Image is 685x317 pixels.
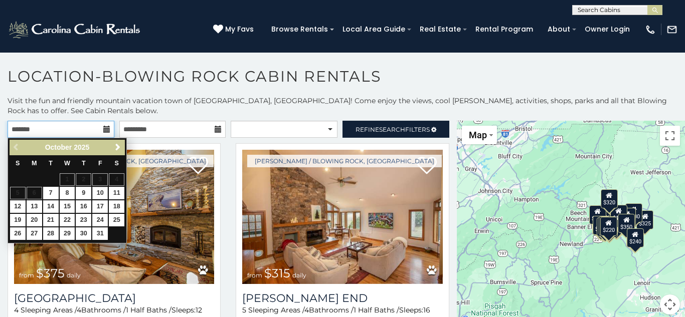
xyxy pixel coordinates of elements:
span: from [247,271,262,279]
a: 18 [109,200,124,213]
div: $320 [601,189,618,208]
a: 17 [92,200,108,213]
span: 12 [196,305,202,314]
a: 28 [43,227,59,240]
a: Next [111,141,124,154]
div: $345 [601,218,618,237]
a: 11 [109,187,124,199]
span: daily [292,271,306,279]
a: About [543,22,575,37]
div: $226 [619,208,636,227]
div: $150 [610,204,627,223]
span: 4 [77,305,81,314]
span: from [19,271,34,279]
a: 7 [43,187,59,199]
span: Sunday [16,160,20,167]
a: 15 [60,200,75,213]
span: Refine Filters [356,126,430,133]
span: $375 [36,266,65,280]
a: 12 [10,200,26,213]
span: Wednesday [64,160,70,167]
a: [PERSON_NAME] End [242,291,442,305]
span: 2025 [74,143,89,151]
a: 31 [92,227,108,240]
a: RefineSearchFilters [342,121,449,138]
a: 22 [60,214,75,226]
a: [GEOGRAPHIC_DATA] [14,291,214,305]
h3: Mountain Song Lodge [14,291,214,305]
span: My Favs [225,24,254,35]
div: $220 [600,216,617,235]
a: Owner Login [580,22,635,37]
img: mail-regular-white.png [666,24,677,35]
h3: Moss End [242,291,442,305]
span: 1 Half Baths / [126,305,172,314]
a: [PERSON_NAME] / Blowing Rock, [GEOGRAPHIC_DATA] [247,155,442,167]
span: Tuesday [49,160,53,167]
img: White-1-2.png [8,20,143,40]
a: 29 [60,227,75,240]
a: 14 [43,200,59,213]
span: Friday [98,160,102,167]
a: 24 [92,214,108,226]
img: Moss End [242,150,442,284]
a: Local Area Guide [337,22,410,37]
a: Browse Rentals [266,22,333,37]
button: Toggle fullscreen view [660,126,680,146]
a: 13 [27,200,42,213]
a: Moss End from $315 daily [242,150,442,284]
a: Real Estate [415,22,466,37]
a: 20 [27,214,42,226]
a: My Favs [213,24,256,35]
img: phone-regular-white.png [645,24,656,35]
a: 10 [92,187,108,199]
span: $315 [264,266,290,280]
span: 5 [242,305,246,314]
a: 27 [27,227,42,240]
div: $355 [597,217,614,236]
button: Change map style [462,126,497,144]
div: $930 [625,203,642,222]
div: $410 [593,215,610,234]
div: $165 [599,216,616,235]
a: 26 [10,227,26,240]
a: 16 [76,200,91,213]
div: $240 [627,228,644,247]
a: 19 [10,214,26,226]
span: daily [67,271,81,279]
a: 30 [76,227,91,240]
a: Rental Program [470,22,538,37]
span: Search [379,126,405,133]
span: 1 Half Baths / [354,305,399,314]
div: $325 [637,210,654,229]
span: Next [114,143,122,151]
div: $350 [618,214,635,233]
a: 23 [76,214,91,226]
span: Map [469,130,487,140]
div: $400 [589,205,606,224]
span: October [45,143,72,151]
span: Saturday [115,160,119,167]
span: 4 [304,305,309,314]
button: Map camera controls [660,294,680,314]
a: 25 [109,214,124,226]
a: 9 [76,187,91,199]
span: 4 [14,305,19,314]
a: 21 [43,214,59,226]
span: Monday [32,160,37,167]
span: 16 [423,305,430,314]
a: 8 [60,187,75,199]
span: Thursday [82,160,86,167]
